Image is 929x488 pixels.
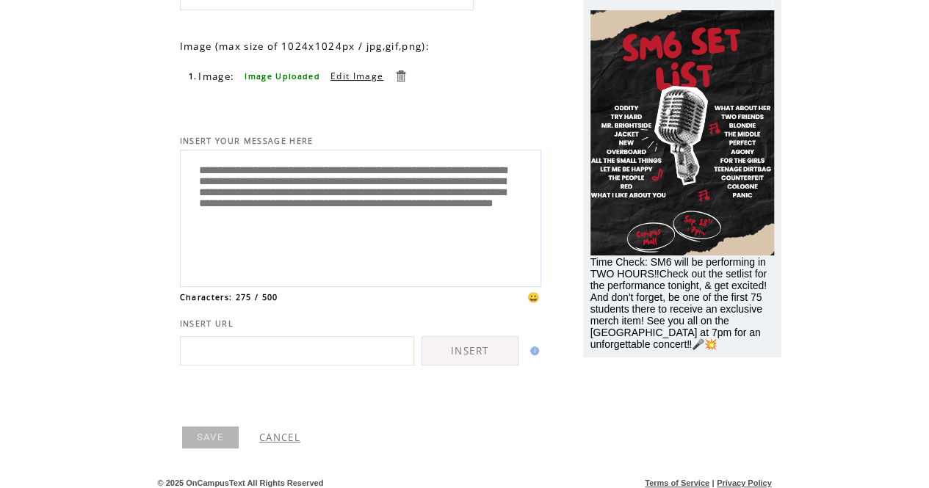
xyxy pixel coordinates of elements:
span: © 2025 OnCampusText All Rights Reserved [158,478,324,487]
span: INSERT URL [180,318,234,329]
img: help.gif [526,346,539,355]
a: Delete this item [394,69,408,83]
span: 1. [189,71,198,81]
span: INSERT YOUR MESSAGE HERE [180,136,314,146]
span: Image (max size of 1024x1024px / jpg,gif,png): [180,40,430,53]
span: Time Check: SM6 will be performing in TWO HOURS‼Check out the setlist for the performance tonight... [590,256,767,350]
span: Image Uploaded [245,71,320,81]
a: SAVE [182,426,239,448]
span: Characters: 275 / 500 [180,292,278,302]
a: INSERT [422,336,518,365]
a: Edit Image [330,70,383,82]
span: | [712,478,714,487]
a: Privacy Policy [717,478,772,487]
span: Image: [198,70,234,83]
span: 😀 [527,291,541,304]
a: CANCEL [259,431,300,444]
a: Terms of Service [645,478,709,487]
